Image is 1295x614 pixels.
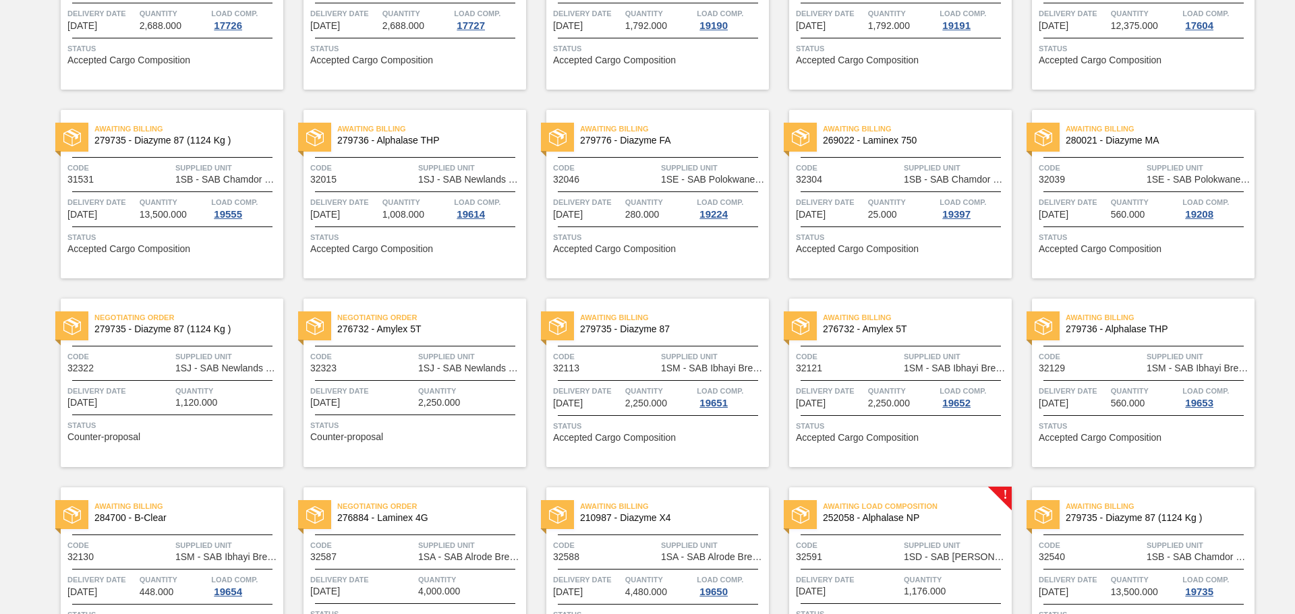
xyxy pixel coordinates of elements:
[310,432,383,442] span: Counter-proposal
[1035,317,1052,335] img: status
[418,398,460,408] span: 2,250.000
[211,573,258,586] span: Load Comp.
[904,573,1008,586] span: Quantity
[661,350,766,363] span: Supplied Unit
[1039,210,1068,220] span: 10/01/2025
[1039,7,1107,20] span: Delivery Date
[823,513,1001,523] span: 252058 - Alphalase NP
[454,20,488,31] div: 17727
[94,513,272,523] span: 284700 - B-Clear
[140,7,208,20] span: Quantity
[553,350,658,363] span: Code
[1111,210,1145,220] span: 560.000
[140,573,208,586] span: Quantity
[1039,350,1143,363] span: Code
[67,539,172,552] span: Code
[67,210,97,220] span: 09/16/2025
[549,506,567,524] img: status
[310,539,415,552] span: Code
[625,195,694,209] span: Quantity
[67,195,136,209] span: Delivery Date
[796,21,826,31] span: 07/18/2025
[796,244,919,254] span: Accepted Cargo Composition
[310,363,337,373] span: 32323
[337,311,526,324] span: Negotiating Order
[310,586,340,596] span: 10/15/2025
[1039,433,1161,443] span: Accepted Cargo Composition
[1147,539,1251,552] span: Supplied Unit
[1182,586,1216,597] div: 19735
[1147,161,1251,175] span: Supplied Unit
[940,398,973,408] div: 19652
[310,398,340,408] span: 10/09/2025
[792,317,809,335] img: status
[553,587,583,597] span: 10/16/2025
[769,299,1012,467] a: statusAwaiting Billing276732 - Amylex 5TCode32121Supplied Unit1SM - SAB Ibhayi BreweryDelivery Da...
[211,195,280,220] a: Load Comp.19555
[553,7,622,20] span: Delivery Date
[418,350,523,363] span: Supplied Unit
[94,135,272,146] span: 279735 - Diazyme 87 (1124 Kg )
[868,7,937,20] span: Quantity
[553,244,676,254] span: Accepted Cargo Composition
[796,350,900,363] span: Code
[697,7,766,31] a: Load Comp.19190
[796,7,865,20] span: Delivery Date
[94,324,272,334] span: 279735 - Diazyme 87 (1124 Kg )
[337,324,515,334] span: 276732 - Amylex 5T
[553,21,583,31] span: 07/18/2025
[63,129,81,146] img: status
[1147,363,1251,373] span: 1SM - SAB Ibhayi Brewery
[67,42,280,55] span: Status
[175,384,280,398] span: Quantity
[337,499,526,513] span: Negotiating Order
[868,398,910,408] span: 2,250.000
[549,317,567,335] img: status
[553,384,622,398] span: Delivery Date
[625,384,694,398] span: Quantity
[67,7,136,20] span: Delivery Date
[67,231,280,244] span: Status
[697,573,743,586] span: Load Comp.
[904,161,1008,175] span: Supplied Unit
[1111,398,1145,408] span: 560.000
[1039,21,1068,31] span: 07/18/2025
[1182,20,1216,31] div: 17604
[904,539,1008,552] span: Supplied Unit
[310,55,433,65] span: Accepted Cargo Composition
[796,195,865,209] span: Delivery Date
[418,175,523,185] span: 1SJ - SAB Newlands Brewery
[549,129,567,146] img: status
[1039,175,1065,185] span: 32039
[67,55,190,65] span: Accepted Cargo Composition
[625,7,694,20] span: Quantity
[868,21,910,31] span: 1,792.000
[1066,122,1255,135] span: Awaiting Billing
[454,195,500,209] span: Load Comp.
[40,299,283,467] a: statusNegotiating Order279735 - Diazyme 87 (1124 Kg )Code32322Supplied Unit1SJ - SAB Newlands Bre...
[67,21,97,31] span: 07/18/2025
[337,135,515,146] span: 279736 - Alphalase THP
[1182,573,1251,597] a: Load Comp.19735
[940,384,986,398] span: Load Comp.
[211,7,280,31] a: Load Comp.17726
[697,384,766,408] a: Load Comp.19651
[796,363,822,373] span: 32121
[1066,311,1255,324] span: Awaiting Billing
[553,363,579,373] span: 32113
[1147,175,1251,185] span: 1SE - SAB Polokwane Brewery
[940,20,973,31] div: 19191
[1111,21,1158,31] span: 12,375.000
[1039,231,1251,244] span: Status
[553,552,579,562] span: 32588
[310,42,523,55] span: Status
[337,122,526,135] span: Awaiting Billing
[697,7,743,20] span: Load Comp.
[1039,42,1251,55] span: Status
[1182,398,1216,408] div: 19653
[1039,55,1161,65] span: Accepted Cargo Composition
[625,587,667,597] span: 4,480.000
[67,384,172,398] span: Delivery Date
[67,552,94,562] span: 32130
[868,195,937,209] span: Quantity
